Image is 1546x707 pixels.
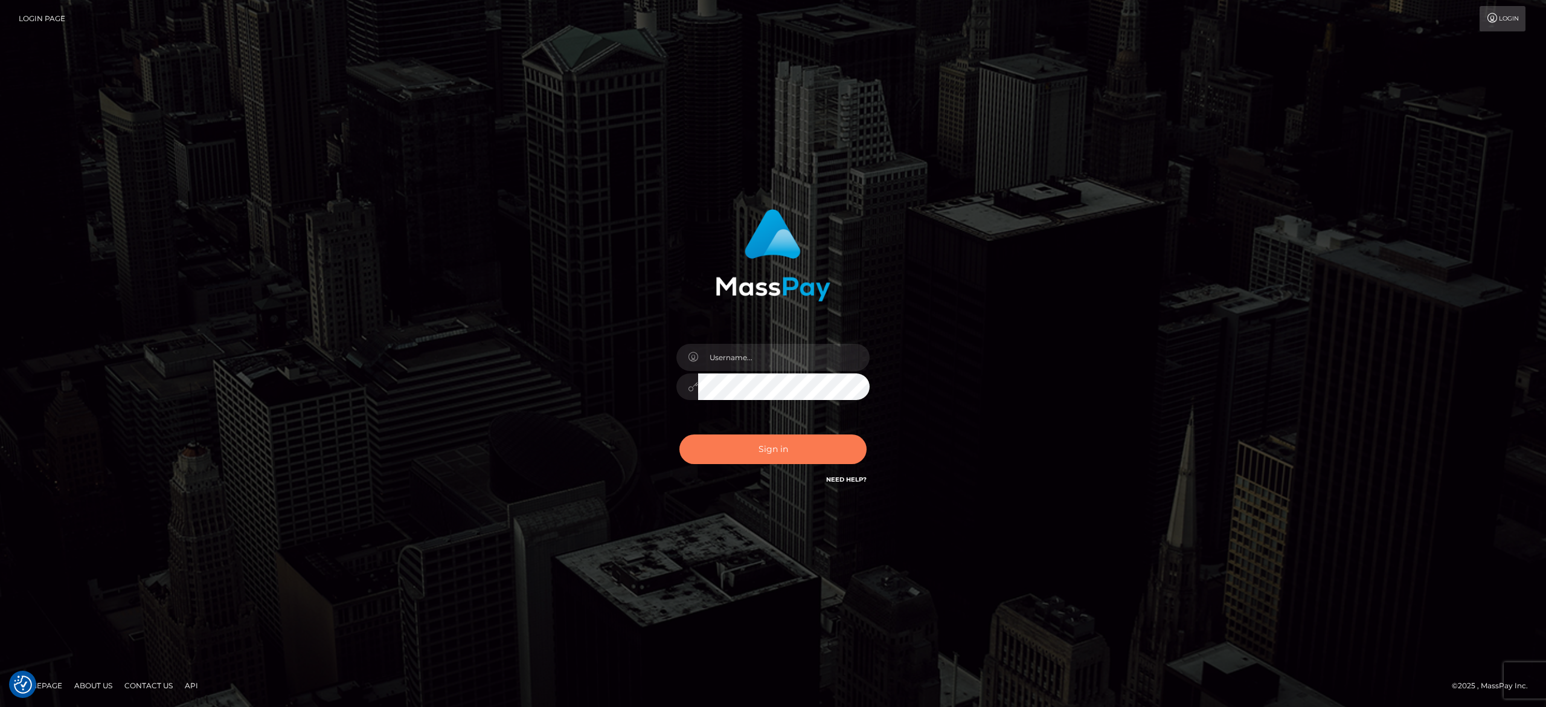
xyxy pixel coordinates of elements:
img: Revisit consent button [14,676,32,694]
button: Consent Preferences [14,676,32,694]
img: MassPay Login [716,209,830,302]
a: Contact Us [120,676,178,695]
a: Homepage [13,676,67,695]
input: Username... [698,344,870,371]
a: About Us [69,676,117,695]
button: Sign in [679,434,867,464]
a: API [180,676,203,695]
a: Login Page [19,6,65,31]
a: Need Help? [826,476,867,483]
div: © 2025 , MassPay Inc. [1452,679,1537,692]
a: Login [1480,6,1525,31]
